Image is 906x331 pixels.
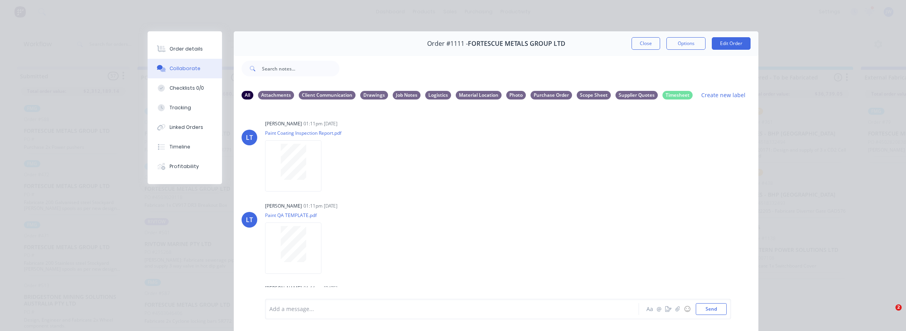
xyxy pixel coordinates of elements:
div: Timesheet [662,91,693,99]
iframe: Intercom live chat [879,304,898,323]
button: Collaborate [148,59,222,78]
div: Checklists 0/0 [170,85,204,92]
div: Collaborate [170,65,200,72]
span: 2 [895,304,902,311]
div: Purchase Order [531,91,572,99]
span: Order #1111 - [427,40,468,47]
button: Edit Order [712,37,751,50]
p: Paint Coating Inspection Report.pdf [265,130,341,136]
button: @ [654,304,664,314]
button: Tracking [148,98,222,118]
div: LT [246,215,253,224]
div: Drawings [360,91,388,99]
div: Job Notes [393,91,421,99]
button: Order details [148,39,222,59]
button: Linked Orders [148,118,222,137]
div: All [242,91,253,99]
div: [PERSON_NAME] [265,203,302,210]
div: 01:11pm [DATE] [303,285,337,292]
div: Supplier Quotes [615,91,658,99]
button: Create new label [697,90,750,100]
div: Material Location [456,91,502,99]
div: Client Communication [299,91,356,99]
div: Logistics [425,91,451,99]
div: Linked Orders [170,124,203,131]
div: Photo [506,91,526,99]
div: Attachments [258,91,294,99]
button: ☺ [682,304,692,314]
div: Scope Sheet [577,91,611,99]
div: [PERSON_NAME] [265,120,302,127]
div: Timeline [170,143,190,150]
div: 01:11pm [DATE] [303,203,337,210]
button: Send [696,303,727,315]
button: Checklists 0/0 [148,78,222,98]
button: Close [632,37,660,50]
div: [PERSON_NAME] [265,285,302,292]
button: Options [666,37,706,50]
div: 01:11pm [DATE] [303,120,337,127]
button: Timeline [148,137,222,157]
div: Profitability [170,163,199,170]
span: FORTESCUE METALS GROUP LTD [468,40,565,47]
button: Profitability [148,157,222,176]
div: Order details [170,45,203,52]
p: Paint QA TEMPLATE.pdf [265,212,329,219]
div: LT [246,133,253,142]
input: Search notes... [262,61,339,76]
button: Aa [645,304,654,314]
div: Tracking [170,104,191,111]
